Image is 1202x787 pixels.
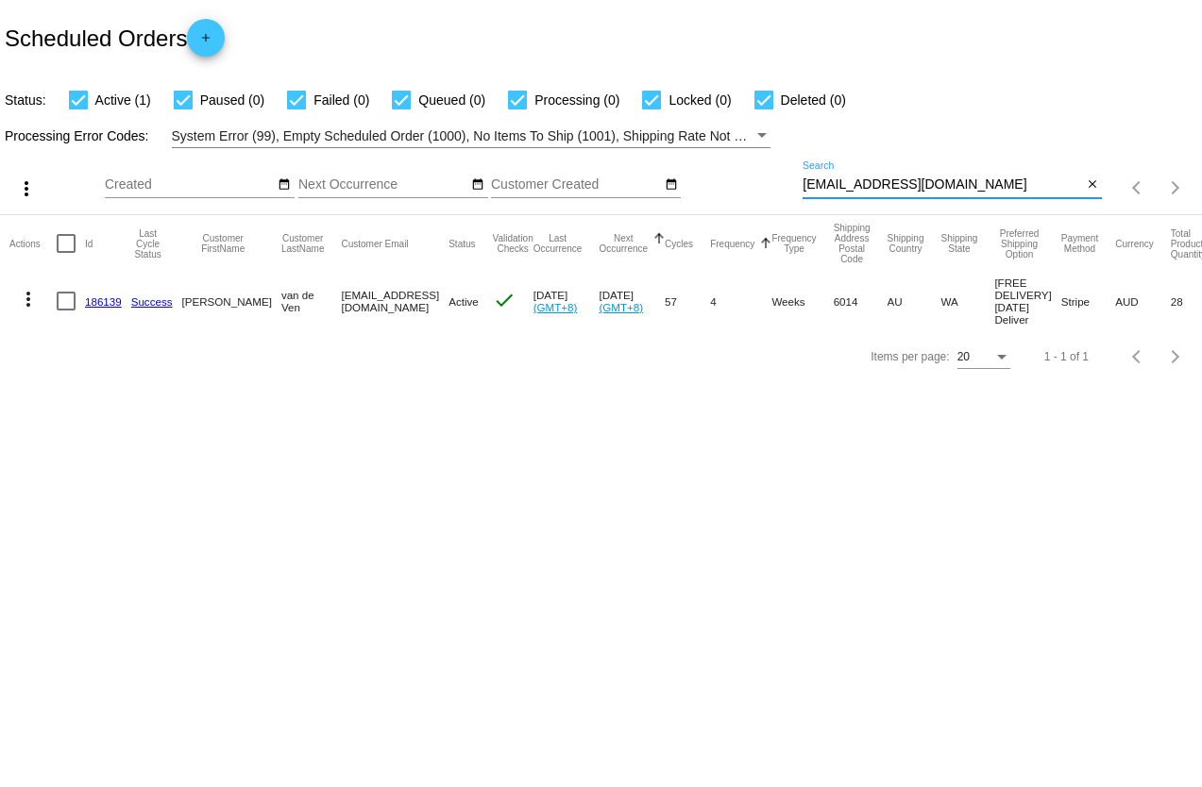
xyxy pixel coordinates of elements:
mat-cell: [DATE] [533,272,600,330]
button: Change sorting for LastOccurrenceUtc [533,233,583,254]
button: Change sorting for CurrencyIso [1115,238,1154,249]
button: Change sorting for FrequencyType [771,233,816,254]
mat-cell: WA [940,272,994,330]
mat-cell: AU [888,272,941,330]
span: 20 [957,350,970,363]
a: (GMT+8) [599,301,643,313]
button: Change sorting for ShippingState [940,233,977,254]
span: Failed (0) [313,89,369,111]
div: 1 - 1 of 1 [1044,350,1089,363]
mat-icon: more_vert [15,177,38,200]
div: Items per page: [871,350,949,363]
mat-cell: 6014 [834,272,888,330]
mat-cell: Stripe [1061,272,1115,330]
button: Change sorting for CustomerLastName [281,233,325,254]
span: Deleted (0) [781,89,846,111]
mat-select: Items per page: [957,351,1010,364]
button: Change sorting for Frequency [710,238,754,249]
button: Change sorting for Cycles [665,238,693,249]
button: Change sorting for PaymentMethod.Type [1061,233,1098,254]
mat-cell: [FREE DELIVERY] [DATE] Deliver [994,272,1060,330]
mat-cell: [EMAIL_ADDRESS][DOMAIN_NAME] [341,272,449,330]
button: Change sorting for NextOccurrenceUtc [599,233,648,254]
input: Customer Created [491,177,661,193]
mat-header-cell: Actions [9,215,57,272]
a: (GMT+8) [533,301,578,313]
button: Next page [1157,338,1194,376]
mat-cell: 57 [665,272,710,330]
a: Success [131,295,173,308]
mat-icon: date_range [665,177,678,193]
span: Processing Error Codes: [5,128,149,143]
input: Created [105,177,275,193]
button: Change sorting for ShippingCountry [888,233,924,254]
mat-icon: date_range [278,177,291,193]
button: Change sorting for ShippingPostcode [834,223,871,264]
button: Previous page [1119,338,1157,376]
input: Next Occurrence [298,177,468,193]
a: 186139 [85,295,122,308]
button: Change sorting for Status [449,238,475,249]
span: Status: [5,92,46,108]
button: Clear [1082,176,1102,195]
span: Active [449,295,479,308]
button: Next page [1157,169,1194,207]
input: Search [803,177,1082,193]
mat-cell: 4 [710,272,771,330]
mat-cell: van de Ven [281,272,342,330]
mat-icon: add [195,31,217,54]
span: Paused (0) [200,89,264,111]
button: Change sorting for LastProcessingCycleId [131,228,165,260]
span: Locked (0) [669,89,731,111]
mat-icon: more_vert [17,288,40,310]
span: Active (1) [95,89,151,111]
button: Previous page [1119,169,1157,207]
button: Change sorting for Id [85,238,93,249]
mat-cell: Weeks [771,272,833,330]
button: Change sorting for CustomerFirstName [182,233,264,254]
mat-icon: check [493,289,516,311]
span: Processing (0) [534,89,619,111]
button: Change sorting for PreferredShippingOption [994,228,1043,260]
button: Change sorting for CustomerEmail [341,238,408,249]
mat-cell: AUD [1115,272,1171,330]
mat-icon: close [1086,177,1099,193]
mat-cell: [DATE] [599,272,665,330]
span: Queued (0) [418,89,485,111]
mat-icon: date_range [471,177,484,193]
mat-select: Filter by Processing Error Codes [172,125,770,148]
h2: Scheduled Orders [5,19,225,57]
mat-header-cell: Validation Checks [493,215,533,272]
mat-cell: [PERSON_NAME] [182,272,281,330]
